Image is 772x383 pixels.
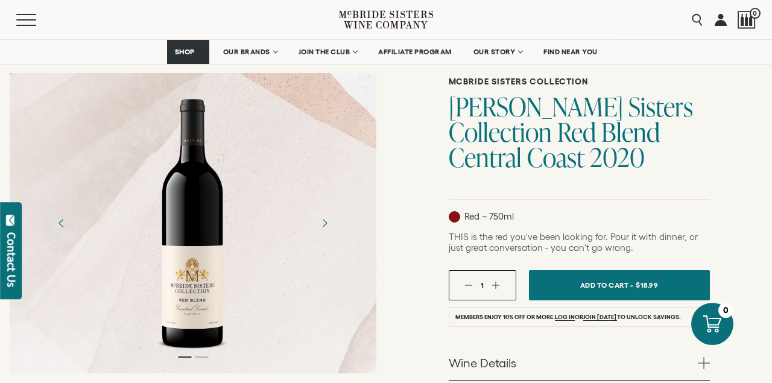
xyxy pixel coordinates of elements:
[583,314,616,321] a: join [DATE]
[167,40,209,64] a: SHOP
[449,94,710,170] h1: [PERSON_NAME] Sisters Collection Red Blend Central Coast 2020
[555,314,575,321] a: Log in
[309,207,340,239] button: Next
[16,14,60,26] button: Mobile Menu Trigger
[378,48,452,56] span: AFFILIATE PROGRAM
[223,48,270,56] span: OUR BRANDS
[449,345,710,380] a: Wine Details
[449,211,514,223] p: Red – 750ml
[466,40,530,64] a: OUR STORY
[291,40,365,64] a: JOIN THE CLUB
[473,48,516,56] span: OUR STORY
[481,281,484,289] span: 1
[5,232,17,287] div: Contact Us
[536,40,606,64] a: FIND NEAR YOU
[543,48,598,56] span: FIND NEAR YOU
[718,303,733,318] div: 0
[370,40,460,64] a: AFFILIATE PROGRAM
[529,270,710,300] button: Add To Cart - $18.99
[636,276,658,294] span: $18.99
[449,232,698,253] span: THIS is the red you've been looking for. Pour it with dinner, or just great conversation - you ca...
[195,356,208,358] li: Page dot 2
[299,48,350,56] span: JOIN THE CLUB
[46,207,77,239] button: Previous
[178,356,191,358] li: Page dot 1
[449,307,710,327] li: Members enjoy 10% off or more. or to unlock savings.
[449,77,710,87] h6: McBride Sisters Collection
[580,276,633,294] span: Add To Cart -
[215,40,285,64] a: OUR BRANDS
[750,8,761,19] span: 0
[175,48,195,56] span: SHOP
